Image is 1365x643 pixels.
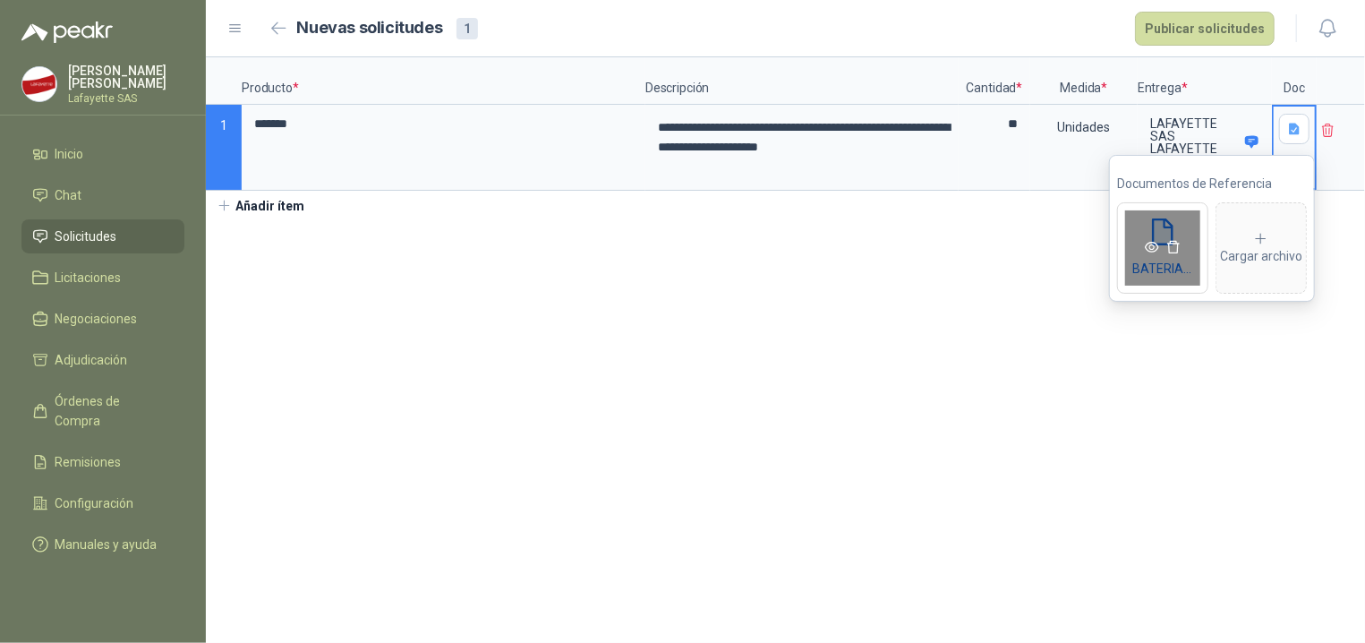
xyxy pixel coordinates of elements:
h2: Nuevas solicitudes [297,15,443,41]
p: Entrega [1138,57,1272,105]
span: Licitaciones [55,268,122,287]
span: Adjudicación [55,350,128,370]
span: Chat [55,185,82,205]
p: Documentos de Referencia [1117,174,1307,193]
div: Unidades [1032,107,1136,148]
a: eye [1141,241,1163,255]
a: Configuración [21,486,184,520]
div: Cargar archivo [1220,231,1302,267]
p: 1 [206,105,242,191]
span: Inicio [55,144,84,164]
a: Remisiones [21,445,184,479]
span: Remisiones [55,452,122,472]
a: Adjudicación [21,343,184,377]
span: eye [1145,240,1159,254]
a: Manuales y ayuda [21,527,184,562]
p: LAFAYETTE SAS LAFAYETTE SAS [1150,117,1239,167]
p: Lafayette SAS [68,93,184,104]
span: Configuración [55,493,134,513]
p: Medida [1030,57,1138,105]
div: 1 [456,18,478,39]
span: Negociaciones [55,309,138,329]
p: Descripción [645,57,959,105]
a: Inicio [21,137,184,171]
p: Doc [1272,57,1317,105]
a: Licitaciones [21,261,184,295]
a: Solicitudes [21,219,184,253]
img: Logo peakr [21,21,113,43]
button: Publicar solicitudes [1135,12,1275,46]
a: Negociaciones [21,302,184,336]
span: Órdenes de Compra [55,391,167,431]
span: Solicitudes [55,227,117,246]
button: delete [1163,238,1184,256]
img: Company Logo [22,67,56,101]
span: delete [1166,240,1181,254]
button: Añadir ítem [206,191,316,221]
p: Producto [242,57,645,105]
p: Cantidad [959,57,1030,105]
a: Chat [21,178,184,212]
p: [PERSON_NAME] [PERSON_NAME] [68,64,184,90]
a: Órdenes de Compra [21,384,184,438]
span: Manuales y ayuda [55,535,158,554]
